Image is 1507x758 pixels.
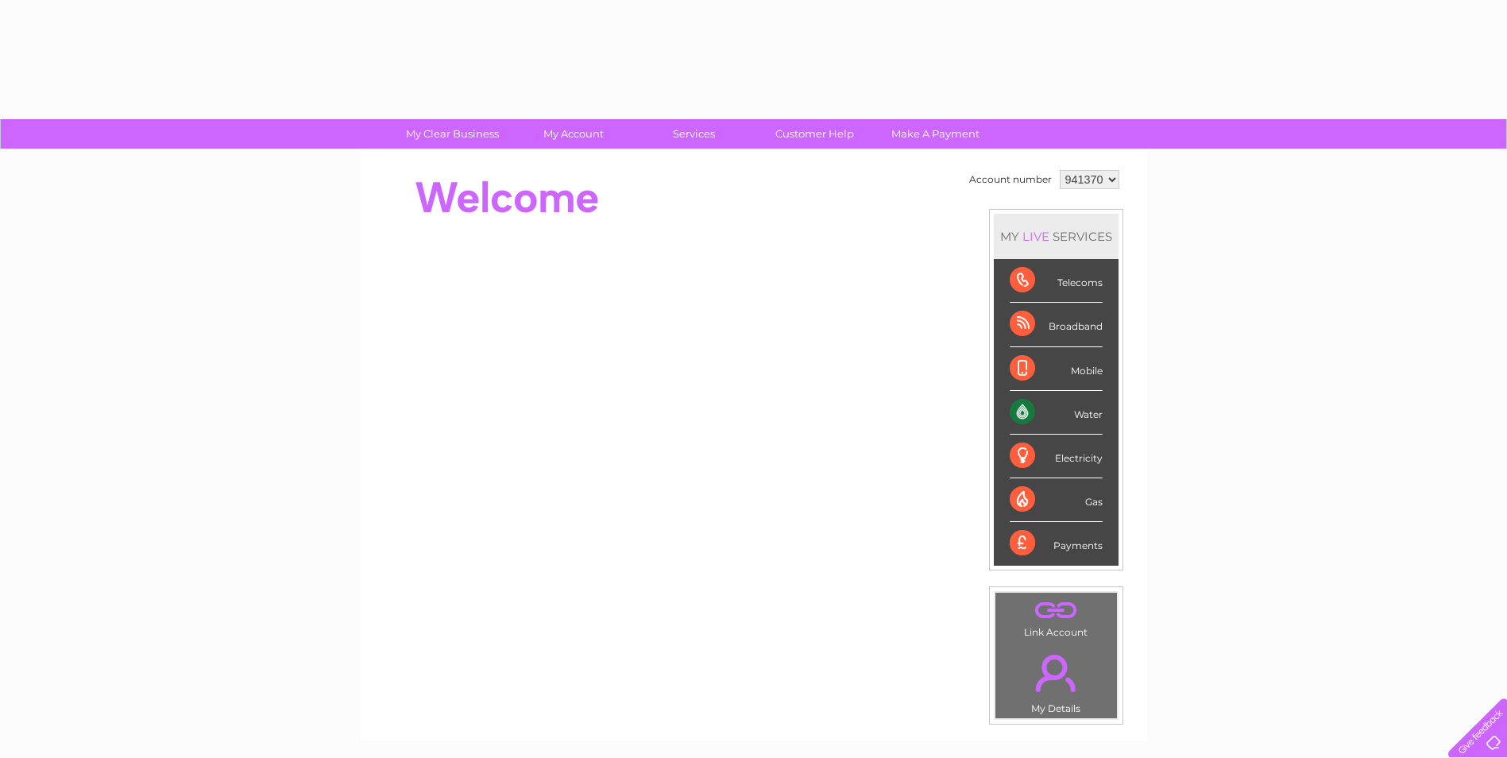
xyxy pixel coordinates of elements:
a: . [999,645,1113,701]
td: Link Account [995,592,1118,642]
div: Payments [1010,522,1103,565]
div: Broadband [1010,303,1103,346]
td: Account number [965,166,1056,193]
a: Services [628,119,759,149]
a: Make A Payment [870,119,1001,149]
a: Customer Help [749,119,880,149]
a: My Account [508,119,639,149]
div: Electricity [1010,435,1103,478]
div: Telecoms [1010,259,1103,303]
div: Mobile [1010,347,1103,391]
div: LIVE [1019,229,1053,244]
div: Water [1010,391,1103,435]
a: . [999,597,1113,625]
div: Gas [1010,478,1103,522]
div: MY SERVICES [994,214,1119,259]
td: My Details [995,641,1118,719]
a: My Clear Business [387,119,518,149]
